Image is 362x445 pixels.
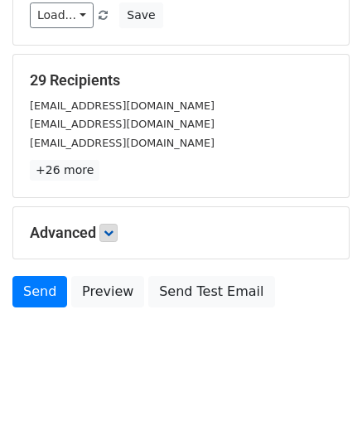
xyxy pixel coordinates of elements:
a: Preview [71,276,144,307]
button: Save [119,2,162,28]
h5: Advanced [30,224,332,242]
small: [EMAIL_ADDRESS][DOMAIN_NAME] [30,118,215,130]
small: [EMAIL_ADDRESS][DOMAIN_NAME] [30,99,215,112]
a: Load... [30,2,94,28]
h5: 29 Recipients [30,71,332,89]
a: +26 more [30,160,99,181]
a: Send Test Email [148,276,274,307]
iframe: Chat Widget [279,365,362,445]
small: [EMAIL_ADDRESS][DOMAIN_NAME] [30,137,215,149]
a: Send [12,276,67,307]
